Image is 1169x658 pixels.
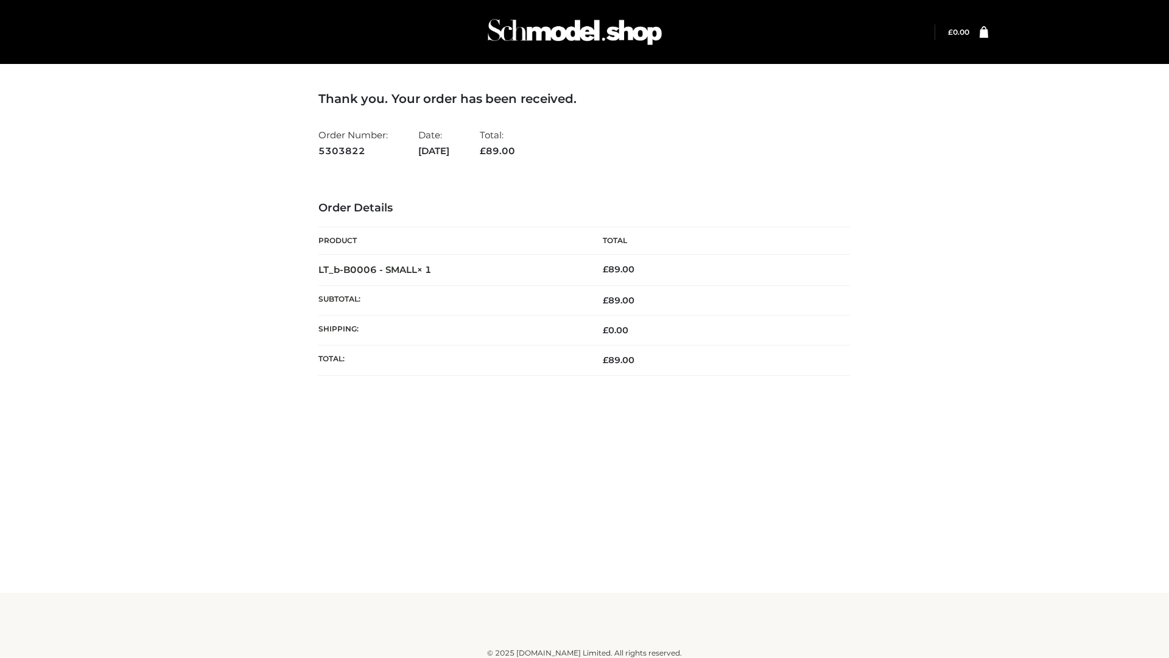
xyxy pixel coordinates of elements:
th: Subtotal: [318,285,584,315]
span: £ [948,27,953,37]
li: Total: [480,124,515,161]
span: 89.00 [480,145,515,157]
th: Shipping: [318,316,584,345]
span: £ [603,295,608,306]
strong: LT_b-B0006 - SMALL [318,264,432,275]
th: Product [318,227,584,255]
h3: Order Details [318,202,851,215]
span: £ [603,264,608,275]
bdi: 89.00 [603,264,634,275]
span: £ [603,325,608,336]
li: Date: [418,124,449,161]
li: Order Number: [318,124,388,161]
bdi: 0.00 [603,325,628,336]
img: Schmodel Admin 964 [483,8,666,56]
span: 89.00 [603,295,634,306]
span: £ [603,355,608,366]
a: £0.00 [948,27,969,37]
strong: [DATE] [418,143,449,159]
strong: × 1 [417,264,432,275]
h3: Thank you. Your order has been received. [318,91,851,106]
th: Total: [318,345,584,375]
th: Total [584,227,851,255]
span: £ [480,145,486,157]
span: 89.00 [603,355,634,366]
strong: 5303822 [318,143,388,159]
bdi: 0.00 [948,27,969,37]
